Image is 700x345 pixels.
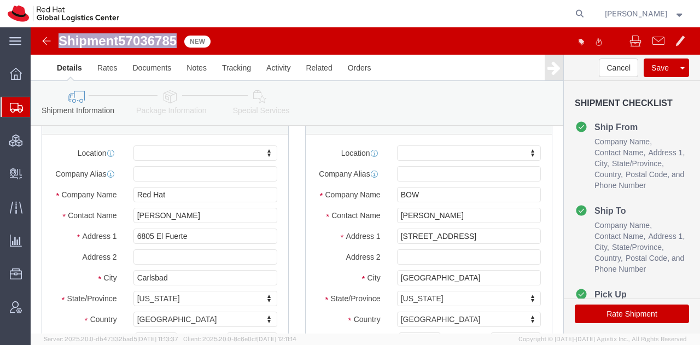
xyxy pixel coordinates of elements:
span: Kirk Newcross [605,8,667,20]
button: [PERSON_NAME] [604,7,685,20]
span: [DATE] 12:11:14 [257,336,296,342]
img: logo [8,5,119,22]
span: Client: 2025.20.0-8c6e0cf [183,336,296,342]
span: [DATE] 11:13:37 [137,336,178,342]
span: Copyright © [DATE]-[DATE] Agistix Inc., All Rights Reserved [518,335,687,344]
span: Server: 2025.20.0-db47332bad5 [44,336,178,342]
iframe: FS Legacy Container [31,27,700,334]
